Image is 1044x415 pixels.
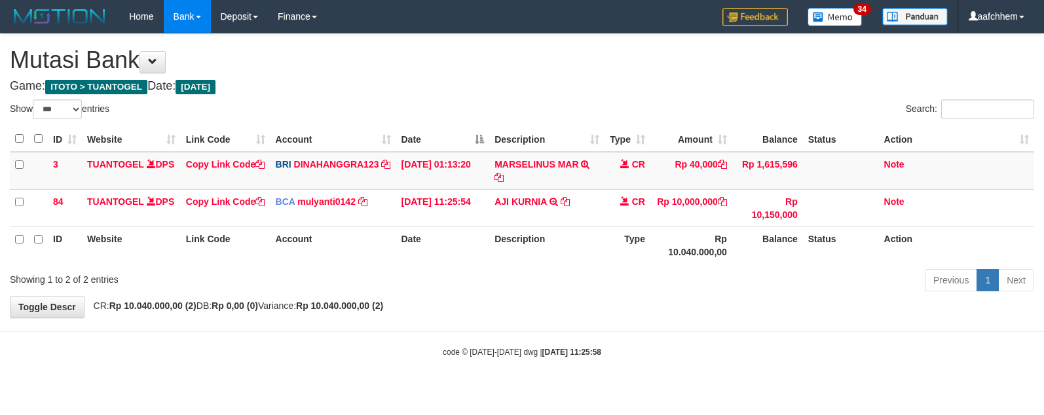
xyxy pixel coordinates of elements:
[879,226,1034,264] th: Action
[650,226,732,264] th: Rp 10.040.000,00
[808,8,863,26] img: Button%20Memo.svg
[82,189,181,226] td: DPS
[48,126,82,152] th: ID: activate to sort column ascending
[10,296,84,318] a: Toggle Descr
[732,189,803,226] td: Rp 10,150,000
[650,126,732,152] th: Amount: activate to sort column ascending
[270,226,396,264] th: Account
[358,196,367,207] a: Copy mulyanti0142 to clipboard
[396,126,490,152] th: Date: activate to sort column descending
[181,226,270,264] th: Link Code
[443,348,601,357] small: code © [DATE]-[DATE] dwg |
[276,159,291,170] span: BRI
[297,196,356,207] a: mulyanti0142
[561,196,570,207] a: Copy AJI KURNIA to clipboard
[186,159,265,170] a: Copy Link Code
[650,189,732,226] td: Rp 10,000,000
[732,226,803,264] th: Balance
[10,7,109,26] img: MOTION_logo.png
[803,226,879,264] th: Status
[977,269,999,291] a: 1
[941,99,1034,119] input: Search:
[853,3,871,15] span: 34
[186,196,265,207] a: Copy Link Code
[396,152,490,190] td: [DATE] 01:13:20
[270,126,396,152] th: Account: activate to sort column ascending
[632,159,645,170] span: CR
[489,126,605,152] th: Description: activate to sort column ascending
[176,80,215,94] span: [DATE]
[542,348,601,357] strong: [DATE] 11:25:58
[10,99,109,119] label: Show entries
[732,152,803,190] td: Rp 1,615,596
[650,152,732,190] td: Rp 40,000
[605,226,650,264] th: Type
[494,159,578,170] a: MARSELINUS MAR
[294,159,379,170] a: DINAHANGGRA123
[884,196,904,207] a: Note
[884,159,904,170] a: Note
[718,159,727,170] a: Copy Rp 40,000 to clipboard
[605,126,650,152] th: Type: activate to sort column ascending
[489,226,605,264] th: Description
[381,159,390,170] a: Copy DINAHANGGRA123 to clipboard
[296,300,383,311] strong: Rp 10.040.000,00 (2)
[882,8,948,26] img: panduan.png
[33,99,82,119] select: Showentries
[87,196,144,207] a: TUANTOGEL
[276,196,295,207] span: BCA
[879,126,1034,152] th: Action: activate to sort column ascending
[181,126,270,152] th: Link Code: activate to sort column ascending
[906,99,1034,119] label: Search:
[82,152,181,190] td: DPS
[10,268,425,286] div: Showing 1 to 2 of 2 entries
[82,226,181,264] th: Website
[48,226,82,264] th: ID
[722,8,788,26] img: Feedback.jpg
[396,226,490,264] th: Date
[53,159,58,170] span: 3
[925,269,977,291] a: Previous
[212,300,258,311] strong: Rp 0,00 (0)
[632,196,645,207] span: CR
[10,80,1034,93] h4: Game: Date:
[10,47,1034,73] h1: Mutasi Bank
[396,189,490,226] td: [DATE] 11:25:54
[87,300,384,311] span: CR: DB: Variance:
[494,196,547,207] a: AJI KURNIA
[82,126,181,152] th: Website: activate to sort column ascending
[998,269,1034,291] a: Next
[732,126,803,152] th: Balance
[718,196,727,207] a: Copy Rp 10,000,000 to clipboard
[45,80,147,94] span: ITOTO > TUANTOGEL
[109,300,196,311] strong: Rp 10.040.000,00 (2)
[803,126,879,152] th: Status
[53,196,64,207] span: 84
[87,159,144,170] a: TUANTOGEL
[494,172,504,183] a: Copy MARSELINUS MAR to clipboard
